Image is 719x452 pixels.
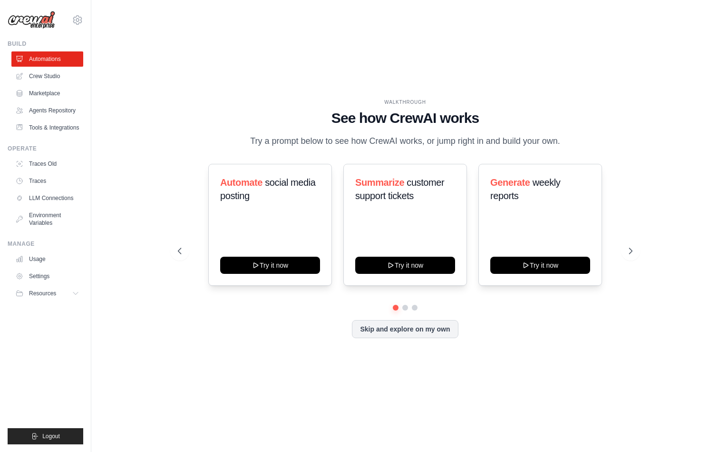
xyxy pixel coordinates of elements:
a: Traces [11,173,83,189]
h1: See how CrewAI works [178,110,633,127]
a: Marketplace [11,86,83,101]
button: Try it now [355,257,455,274]
span: Generate [490,177,530,188]
div: Operate [8,145,83,152]
span: Automate [220,177,262,188]
div: Build [8,40,83,48]
a: Traces Old [11,156,83,171]
span: Logout [42,432,60,440]
span: Resources [29,290,56,297]
a: Automations [11,51,83,67]
span: customer support tickets [355,177,444,201]
span: social media posting [220,177,316,201]
p: Try a prompt below to see how CrewAI works, or jump right in and build your own. [245,134,565,148]
button: Skip and explore on my own [352,320,458,338]
a: Tools & Integrations [11,120,83,135]
button: Resources [11,286,83,301]
a: Agents Repository [11,103,83,118]
button: Try it now [490,257,590,274]
span: Summarize [355,177,404,188]
div: WALKTHROUGH [178,99,633,106]
a: Usage [11,251,83,267]
a: LLM Connections [11,191,83,206]
a: Environment Variables [11,208,83,231]
div: Manage [8,240,83,248]
span: weekly reports [490,177,560,201]
img: Logo [8,11,55,29]
a: Settings [11,269,83,284]
a: Crew Studio [11,69,83,84]
button: Try it now [220,257,320,274]
iframe: Chat Widget [671,406,719,452]
button: Logout [8,428,83,444]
